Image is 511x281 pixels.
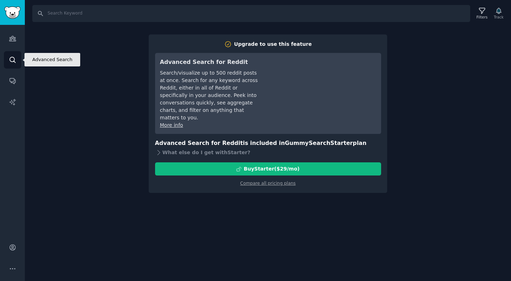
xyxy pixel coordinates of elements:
div: Upgrade to use this feature [234,40,312,48]
h3: Advanced Search for Reddit is included in plan [155,139,381,148]
div: Filters [477,15,488,20]
span: GummySearch Starter [285,140,353,146]
iframe: YouTube video player [270,58,376,111]
a: Compare all pricing plans [240,181,296,186]
div: Search/visualize up to 500 reddit posts at once. Search for any keyword across Reddit, either in ... [160,69,260,121]
div: What else do I get with Starter ? [155,147,381,157]
h3: Advanced Search for Reddit [160,58,260,67]
div: Buy Starter ($ 29 /mo ) [244,165,300,173]
img: GummySearch logo [4,6,21,19]
a: More info [160,122,183,128]
input: Search Keyword [32,5,470,22]
button: BuyStarter($29/mo) [155,162,381,175]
